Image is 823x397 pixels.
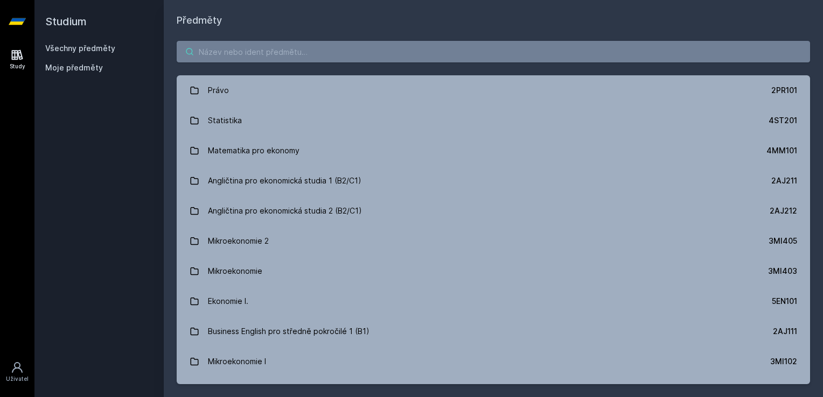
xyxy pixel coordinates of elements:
[6,375,29,383] div: Uživatel
[2,43,32,76] a: Study
[208,170,361,192] div: Angličtina pro ekonomická studia 1 (B2/C1)
[208,321,369,342] div: Business English pro středně pokročilé 1 (B1)
[771,175,797,186] div: 2AJ211
[766,145,797,156] div: 4MM101
[45,62,103,73] span: Moje předměty
[177,105,810,136] a: Statistika 4ST201
[177,256,810,286] a: Mikroekonomie 3MI403
[177,41,810,62] input: Název nebo ident předmětu…
[770,205,797,216] div: 2AJ212
[177,166,810,196] a: Angličtina pro ekonomická studia 1 (B2/C1) 2AJ211
[208,230,269,252] div: Mikroekonomie 2
[208,110,242,131] div: Statistika
[2,356,32,388] a: Uživatel
[208,351,266,372] div: Mikroekonomie I
[177,316,810,346] a: Business English pro středně pokročilé 1 (B1) 2AJ111
[208,140,299,161] div: Matematika pro ekonomy
[177,13,810,28] h1: Předměty
[770,356,797,367] div: 3MI102
[177,286,810,316] a: Ekonomie I. 5EN101
[177,226,810,256] a: Mikroekonomie 2 3MI405
[773,326,797,337] div: 2AJ111
[208,260,262,282] div: Mikroekonomie
[208,290,248,312] div: Ekonomie I.
[768,266,797,277] div: 3MI403
[772,296,797,307] div: 5EN101
[177,346,810,377] a: Mikroekonomie I 3MI102
[769,236,797,246] div: 3MI405
[177,136,810,166] a: Matematika pro ekonomy 4MM101
[45,44,115,53] a: Všechny předměty
[177,196,810,226] a: Angličtina pro ekonomická studia 2 (B2/C1) 2AJ212
[10,62,25,70] div: Study
[771,85,797,96] div: 2PR101
[177,75,810,105] a: Právo 2PR101
[208,80,229,101] div: Právo
[208,200,362,222] div: Angličtina pro ekonomická studia 2 (B2/C1)
[769,115,797,126] div: 4ST201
